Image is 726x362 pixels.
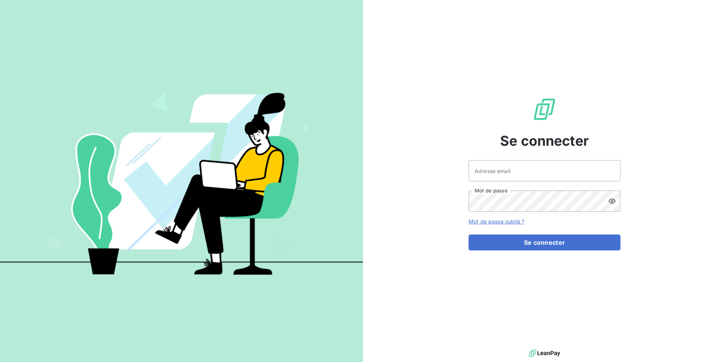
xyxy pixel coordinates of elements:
[532,97,557,121] img: Logo LeanPay
[529,348,560,359] img: logo
[469,160,620,181] input: placeholder
[500,131,589,151] span: Se connecter
[469,235,620,250] button: Se connecter
[469,218,524,225] a: Mot de passe oublié ?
